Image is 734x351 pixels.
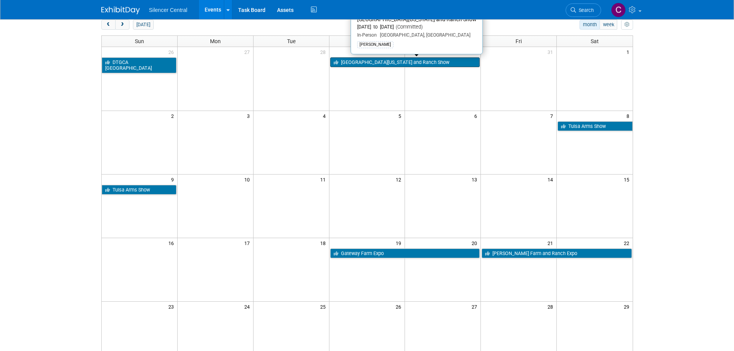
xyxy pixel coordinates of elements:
[168,238,177,248] span: 16
[474,111,480,121] span: 6
[576,7,594,13] span: Search
[566,3,601,17] a: Search
[549,111,556,121] span: 7
[395,302,405,311] span: 26
[319,302,329,311] span: 25
[471,175,480,184] span: 13
[398,111,405,121] span: 5
[579,20,600,30] button: month
[547,302,556,311] span: 28
[547,47,556,57] span: 31
[244,175,253,184] span: 10
[482,249,632,259] a: [PERSON_NAME] Farm and Ranch Expo
[168,302,177,311] span: 23
[133,20,153,30] button: [DATE]
[357,41,393,48] div: [PERSON_NAME]
[330,249,480,259] a: Gateway Farm Expo
[102,185,176,195] a: Tulsa Arms Show
[621,20,633,30] button: myCustomButton
[558,121,632,131] a: Tulsa Arms Show
[611,3,626,17] img: Cade Cox
[115,20,129,30] button: next
[591,38,599,44] span: Sat
[394,24,423,30] span: (Committed)
[244,302,253,311] span: 24
[357,16,476,22] span: [GEOGRAPHIC_DATA][US_STATE] and Ranch Show
[101,7,140,14] img: ExhibitDay
[244,238,253,248] span: 17
[357,32,377,38] span: In-Person
[170,175,177,184] span: 9
[244,47,253,57] span: 27
[471,238,480,248] span: 20
[471,302,480,311] span: 27
[395,238,405,248] span: 19
[547,175,556,184] span: 14
[319,175,329,184] span: 11
[149,7,188,13] span: Silencer Central
[600,20,617,30] button: week
[626,111,633,121] span: 8
[623,175,633,184] span: 15
[516,38,522,44] span: Fri
[623,238,633,248] span: 22
[547,238,556,248] span: 21
[102,57,176,73] a: DTGCA [GEOGRAPHIC_DATA]
[135,38,144,44] span: Sun
[319,47,329,57] span: 28
[287,38,296,44] span: Tue
[246,111,253,121] span: 3
[322,111,329,121] span: 4
[625,22,630,27] i: Personalize Calendar
[623,302,633,311] span: 29
[395,175,405,184] span: 12
[330,57,480,67] a: [GEOGRAPHIC_DATA][US_STATE] and Ranch Show
[319,238,329,248] span: 18
[357,24,476,30] div: [DATE] to [DATE]
[377,32,470,38] span: [GEOGRAPHIC_DATA], [GEOGRAPHIC_DATA]
[101,20,116,30] button: prev
[210,38,221,44] span: Mon
[626,47,633,57] span: 1
[168,47,177,57] span: 26
[170,111,177,121] span: 2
